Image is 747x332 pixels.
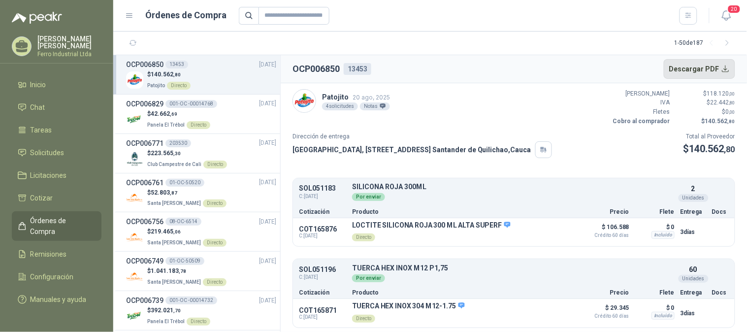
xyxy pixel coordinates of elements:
[664,59,736,79] button: Descargar PDF
[126,268,143,285] img: Company Logo
[147,83,165,88] span: Patojito
[126,295,163,306] h3: OCP006739
[31,249,67,260] span: Remisiones
[151,189,177,196] span: 52.803
[12,121,101,139] a: Tareas
[146,8,227,22] h1: Órdenes de Compra
[299,185,346,192] p: SOL051183
[126,71,143,89] img: Company Logo
[126,216,163,227] h3: OCP006756
[299,306,346,314] p: COT165871
[126,216,276,247] a: OCP00675608-OC-6514[DATE] Company Logo$219.465,06Santa [PERSON_NAME]Directo
[729,100,735,105] span: ,80
[165,100,217,108] div: 001-OC -00014768
[147,227,227,236] p: $
[293,90,316,112] img: Company Logo
[173,229,181,234] span: ,06
[12,290,101,309] a: Manuales y ayuda
[126,256,276,287] a: OCP00674901-OC-50509[DATE] Company Logo$1.041.183,78Santa [PERSON_NAME]Directo
[147,266,227,276] p: $
[705,118,735,125] span: 140.562
[360,102,390,110] div: Notas
[651,231,675,239] div: Incluido
[12,143,101,162] a: Solicitudes
[126,150,143,167] img: Company Logo
[344,63,371,75] div: 13453
[712,209,729,215] p: Docs
[126,295,276,326] a: OCP006739001-OC -00014732[DATE] Company Logo$392.021,70Panela El TrébolDirecto
[580,302,629,319] p: $ 29.345
[147,109,210,119] p: $
[691,183,695,194] p: 2
[126,177,163,188] h3: OCP006761
[728,119,735,124] span: ,80
[292,62,340,76] h2: OCP006850
[729,109,735,115] span: ,00
[679,194,709,202] div: Unidades
[727,4,741,14] span: 20
[151,110,177,117] span: 42.662
[676,117,735,126] p: $
[126,177,276,208] a: OCP00676101-OC-50520[DATE] Company Logo$52.803,87Santa [PERSON_NAME]Directo
[173,151,181,156] span: ,30
[126,99,163,109] h3: OCP006829
[707,90,735,97] span: 118.120
[299,233,346,239] span: C: [DATE]
[151,307,181,314] span: 392.021
[352,315,375,323] div: Directo
[299,209,346,215] p: Cotización
[37,35,101,49] p: [PERSON_NAME] [PERSON_NAME]
[126,229,143,246] img: Company Logo
[165,61,188,68] div: 13453
[12,189,101,207] a: Cotizar
[712,290,729,296] p: Docs
[729,91,735,97] span: ,00
[31,102,45,113] span: Chat
[259,60,276,69] span: [DATE]
[126,189,143,206] img: Company Logo
[611,89,670,99] p: [PERSON_NAME]
[12,211,101,241] a: Órdenes de Compra
[352,193,385,201] div: Por enviar
[31,125,52,135] span: Tareas
[126,59,276,90] a: OCP00685013453[DATE] Company Logo$140.562,80PatojitoDirecto
[31,215,92,237] span: Órdenes de Compra
[299,193,346,200] span: C: [DATE]
[353,94,390,101] span: 20 ago, 2025
[126,138,163,149] h3: OCP006771
[259,217,276,227] span: [DATE]
[724,145,735,154] span: ,80
[147,279,201,285] span: Santa [PERSON_NAME]
[12,245,101,264] a: Remisiones
[187,318,210,326] div: Directo
[299,273,346,281] span: C: [DATE]
[12,75,101,94] a: Inicio
[147,162,201,167] span: Club Campestre de Cali
[676,98,735,107] p: $
[126,59,163,70] h3: OCP006850
[31,147,65,158] span: Solicitudes
[352,221,511,230] p: LOCTITE SILICONA ROJA 300 ML ALTA SUPERF
[322,92,390,102] p: Patojito
[203,161,227,168] div: Directo
[352,233,375,241] div: Directo
[151,228,181,235] span: 219.465
[147,122,185,128] span: Panela El Trébol
[167,82,191,90] div: Directo
[126,256,163,266] h3: OCP006749
[683,132,735,141] p: Total al Proveedor
[352,302,465,311] p: TUERCA HEX INOX 304 M12-1.75
[689,143,735,155] span: 140.562
[322,102,358,110] div: 4 solicitudes
[580,314,629,319] span: Crédito 60 días
[31,170,67,181] span: Licitaciones
[299,266,346,273] p: SOL051196
[147,149,227,158] p: $
[147,306,210,315] p: $
[147,200,201,206] span: Santa [PERSON_NAME]
[292,132,552,141] p: Dirección de entrega
[12,98,101,117] a: Chat
[299,225,346,233] p: COT165876
[651,312,675,320] div: Incluido
[126,138,276,169] a: OCP006771203530[DATE] Company Logo$223.565,30Club Campestre de CaliDirecto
